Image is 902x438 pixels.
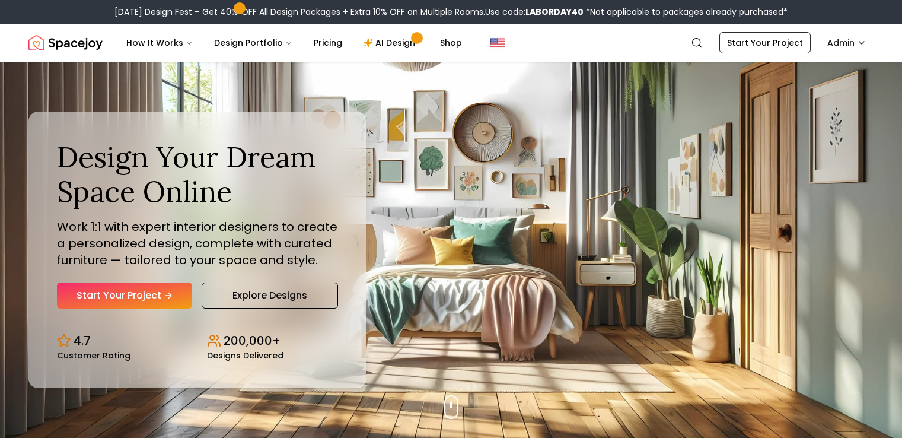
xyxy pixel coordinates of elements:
p: 200,000+ [224,332,281,349]
nav: Global [28,24,874,62]
small: Customer Rating [57,351,130,360]
button: Design Portfolio [205,31,302,55]
img: Spacejoy Logo [28,31,103,55]
a: Spacejoy [28,31,103,55]
small: Designs Delivered [207,351,283,360]
div: [DATE] Design Fest – Get 40% OFF All Design Packages + Extra 10% OFF on Multiple Rooms. [114,6,788,18]
nav: Main [117,31,471,55]
a: Start Your Project [719,32,811,53]
a: Explore Designs [202,283,338,309]
p: Work 1:1 with expert interior designers to create a personalized design, complete with curated fu... [57,218,338,268]
button: How It Works [117,31,202,55]
a: Start Your Project [57,283,192,309]
div: Design stats [57,323,338,360]
p: 4.7 [74,332,91,349]
button: Admin [820,32,874,53]
h1: Design Your Dream Space Online [57,140,338,208]
a: Shop [431,31,471,55]
span: *Not applicable to packages already purchased* [584,6,788,18]
img: United States [490,36,505,50]
a: AI Design [354,31,428,55]
a: Pricing [304,31,352,55]
b: LABORDAY40 [525,6,584,18]
span: Use code: [485,6,584,18]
